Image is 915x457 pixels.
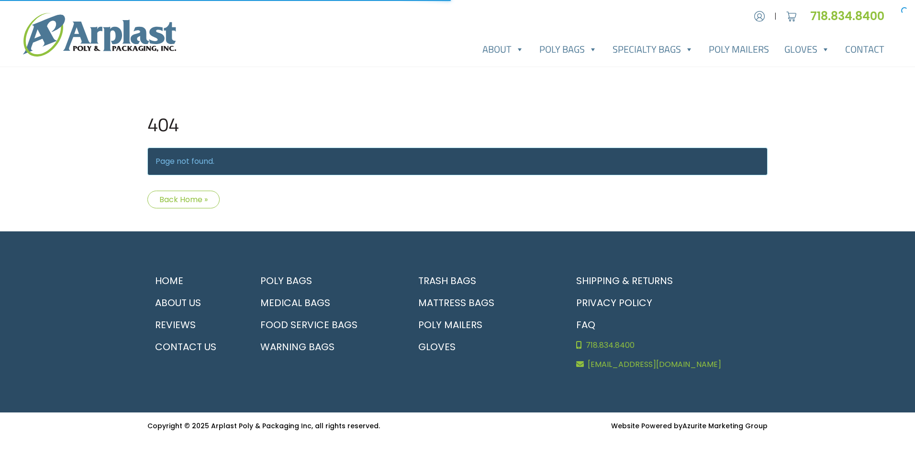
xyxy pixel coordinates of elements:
a: Medical Bags [253,292,399,314]
a: Poly Mailers [411,314,557,336]
a: Contact [837,40,892,59]
span: | [774,11,777,22]
a: FAQ [569,314,768,336]
a: Mattress Bags [411,292,557,314]
a: Home [147,270,241,292]
small: Website Powered by [611,421,768,431]
a: Azurite Marketing Group [682,421,768,431]
a: Trash Bags [411,270,557,292]
a: Warning Bags [253,336,399,358]
h1: 404 [147,113,768,136]
a: Reviews [147,314,241,336]
a: Specialty Bags [605,40,701,59]
a: Gloves [411,336,557,358]
p: Page not found. [147,148,768,175]
img: logo [23,13,176,57]
a: Privacy Policy [569,292,768,314]
a: 718.834.8400 [569,336,768,355]
a: Poly Bags [532,40,605,59]
a: About Us [147,292,241,314]
a: Back Home » [147,191,220,208]
a: Gloves [777,40,837,59]
a: Poly Bags [253,270,399,292]
a: Contact Us [147,336,241,358]
a: 718.834.8400 [810,8,892,24]
small: Copyright © 2025 Arplast Poly & Packaging Inc, all rights reserved. [147,421,380,431]
a: Poly Mailers [701,40,777,59]
a: Food Service Bags [253,314,399,336]
a: [EMAIL_ADDRESS][DOMAIN_NAME] [569,355,768,374]
a: Shipping & Returns [569,270,768,292]
a: About [475,40,532,59]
